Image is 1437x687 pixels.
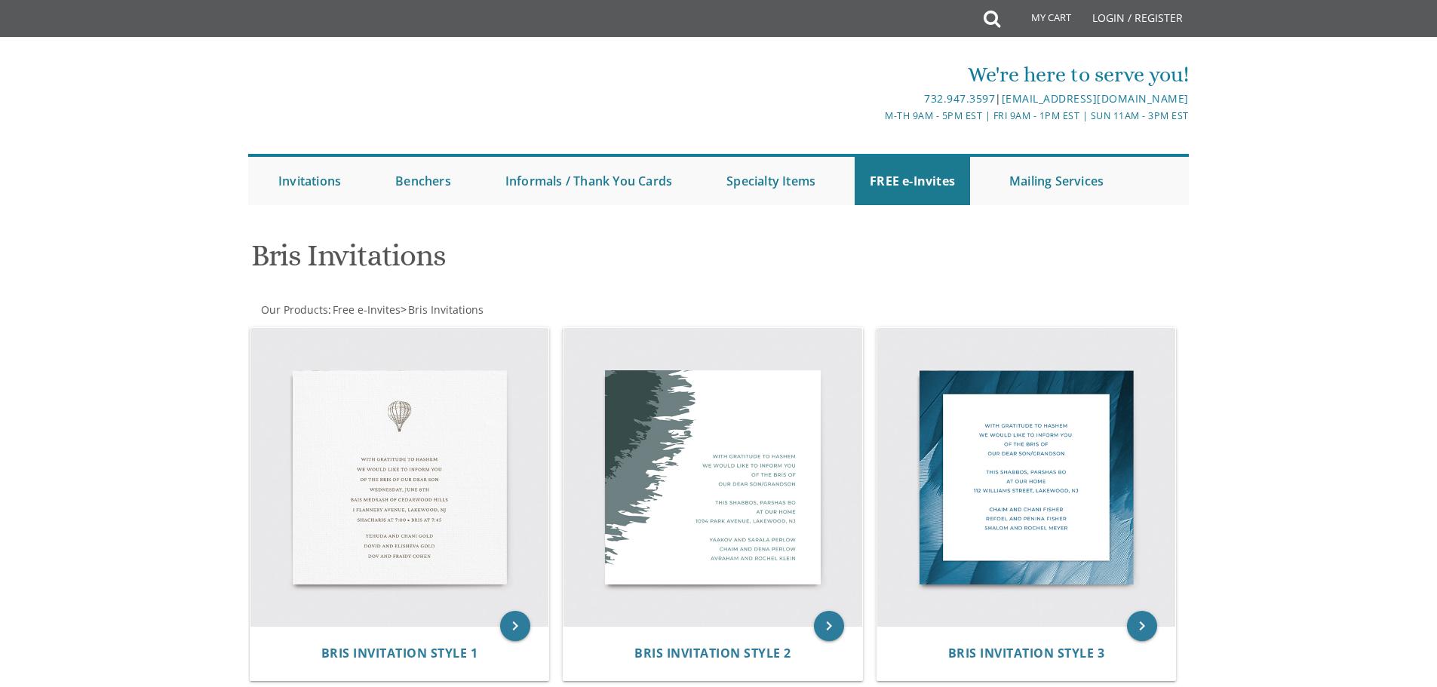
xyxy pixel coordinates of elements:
div: : [248,302,719,317]
a: Bris Invitation Style 1 [321,646,478,661]
a: FREE e-Invites [855,157,970,205]
a: 732.947.3597 [924,91,995,106]
span: Bris Invitation Style 3 [948,645,1105,661]
span: Free e-Invites [333,302,401,317]
a: [EMAIL_ADDRESS][DOMAIN_NAME] [1002,91,1189,106]
a: keyboard_arrow_right [814,611,844,641]
a: Our Products [259,302,328,317]
img: Bris Invitation Style 3 [877,328,1176,627]
a: My Cart [999,2,1082,39]
a: Informals / Thank You Cards [490,157,687,205]
h1: Bris Invitations [251,239,867,284]
div: | [563,90,1189,108]
span: Bris Invitation Style 2 [634,645,791,661]
div: M-Th 9am - 5pm EST | Fri 9am - 1pm EST | Sun 11am - 3pm EST [563,108,1189,124]
a: Free e-Invites [331,302,401,317]
a: Mailing Services [994,157,1119,205]
a: Bris Invitation Style 2 [634,646,791,661]
span: > [401,302,484,317]
a: keyboard_arrow_right [1127,611,1157,641]
span: Bris Invitations [408,302,484,317]
a: Benchers [380,157,466,205]
a: Bris Invitations [407,302,484,317]
img: Bris Invitation Style 2 [563,328,862,627]
div: We're here to serve you! [563,60,1189,90]
a: keyboard_arrow_right [500,611,530,641]
a: Bris Invitation Style 3 [948,646,1105,661]
span: Bris Invitation Style 1 [321,645,478,661]
img: Bris Invitation Style 1 [250,328,549,627]
a: Specialty Items [711,157,831,205]
a: Invitations [263,157,356,205]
